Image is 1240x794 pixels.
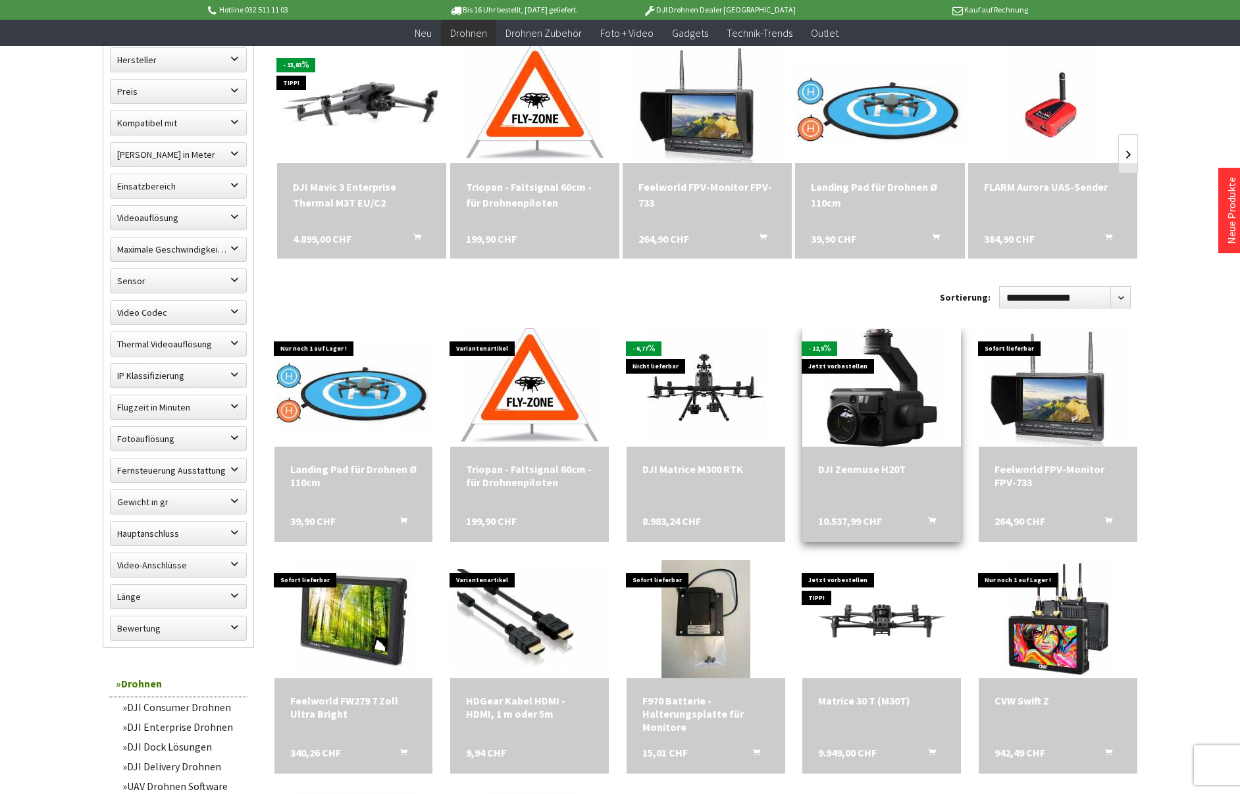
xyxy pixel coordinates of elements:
label: Kompatibel mit [111,111,246,135]
p: Hotline 032 511 11 03 [205,2,411,18]
a: Triopan - Faltsignal 60cm - für Drohnenpiloten 199,90 CHF [466,462,593,489]
img: Landing Pad für Drohnen Ø 110cm [274,346,433,429]
a: DJI Delivery Drohnen [116,757,247,776]
label: Maximale Geschwindigkeit in km/h [111,237,246,261]
img: Feelworld FPV-Monitor FPV-733 [984,328,1132,447]
div: Triopan - Faltsignal 60cm - für Drohnenpiloten [466,179,604,211]
img: Feelworld FPV-Monitor FPV-733 [633,45,781,163]
img: DJI Mavic 3 Enterprise Thermal M3T EU/C2 [277,51,446,157]
div: HDGear Kabel HDMI - HDMI, 1 m oder 5m [466,694,593,720]
img: Triopan - Faltsignal 60cm - für Drohnenpiloten [461,328,598,447]
div: Matrice 30 T (M30T) [818,694,945,707]
div: Triopan - Faltsignal 60cm - für Drohnenpiloten [466,462,593,489]
span: 264,90 CHF [638,231,689,247]
a: DJI Mavic 3 Enterprise Thermal M3T EU/C2 4.899,00 CHF In den Warenkorb [293,179,430,211]
label: Videoauflösung [111,206,246,230]
a: Neu [405,20,441,47]
button: In den Warenkorb [743,231,775,248]
div: CVW Swift Z [995,694,1122,707]
img: HDGear Kabel HDMI - HDMI, 1 m oder 5m [450,569,609,669]
span: Drohnen [450,26,487,39]
img: Triopan - Faltsignal 60cm - für Drohnenpiloten [466,45,604,163]
a: Drohnen Zubehör [496,20,591,47]
a: Landing Pad für Drohnen Ø 110cm 39,90 CHF In den Warenkorb [290,462,417,489]
a: Technik-Trends [717,20,802,47]
a: Landing Pad für Drohnen Ø 110cm 39,90 CHF In den Warenkorb [811,179,948,211]
div: Feelworld FPV-Monitor FPV-733 [638,179,776,211]
a: Gadgets [663,20,717,47]
a: Drohnen [441,20,496,47]
label: Gewicht in gr [111,490,246,514]
img: F970 Batterie - Halterungsplatte für Monitore [661,560,750,678]
span: 9.949,00 CHF [818,746,877,759]
div: Feelworld FW279 7 Zoll Ultra Bright [290,694,417,720]
button: In den Warenkorb [912,746,944,763]
a: Foto + Video [591,20,663,47]
label: Länge [111,585,246,608]
button: In den Warenkorb [1089,231,1120,248]
label: Fotoauflösung [111,427,246,451]
button: In den Warenkorb [912,514,944,532]
div: DJI Mavic 3 Enterprise Thermal M3T EU/C2 [293,179,430,211]
a: DJI Dock Lösungen [116,737,247,757]
a: DJI Consumer Drohnen [116,697,247,717]
span: 199,90 CHF [466,514,517,528]
div: FLARM Aurora UAS-Sender [984,179,1122,195]
span: 264,90 CHF [995,514,1045,528]
button: In den Warenkorb [398,231,429,248]
a: DJI Zenmuse H20T 10.537,99 CHF In den Warenkorb [818,462,945,476]
a: Feelworld FPV-Monitor FPV-733 264,90 CHF In den Warenkorb [638,179,776,211]
label: Einsatzbereich [111,174,246,198]
a: Neue Produkte [1225,177,1238,244]
a: Matrice 30 T (M30T) 9.949,00 CHF In den Warenkorb [818,694,945,707]
a: F970 Batterie - Halterungsplatte für Monitore 15,01 CHF In den Warenkorb [642,694,769,733]
span: 39,90 CHF [290,514,336,528]
span: Gadgets [672,26,708,39]
label: Hersteller [111,48,246,72]
img: DJI Zenmuse H20T [823,328,941,447]
img: CVW Swift Z [1004,560,1112,678]
span: 10.537,99 CHF [818,514,882,528]
span: 199,90 CHF [466,231,517,247]
span: 9,94 CHF [466,746,506,759]
span: Foto + Video [600,26,654,39]
button: In den Warenkorb [736,746,768,763]
button: In den Warenkorb [384,514,415,532]
span: Neu [415,26,432,39]
label: Preis [111,80,246,103]
a: Drohnen [109,670,247,697]
span: 8.983,24 CHF [642,514,701,528]
a: Outlet [802,20,848,47]
div: Feelworld FPV-Monitor FPV-733 [995,462,1122,489]
div: Landing Pad für Drohnen Ø 110cm [811,179,948,211]
div: Landing Pad für Drohnen Ø 110cm [290,462,417,489]
label: Sortierung: [940,287,991,308]
img: Matrice 30 T (M30T) [802,574,961,664]
span: Drohnen Zubehör [505,26,582,39]
img: DJI Matrice M300 RTK [646,328,765,447]
span: 4.899,00 CHF [293,231,351,247]
label: Bewertung [111,616,246,640]
span: 942,49 CHF [995,746,1045,759]
a: Feelworld FPV-Monitor FPV-733 264,90 CHF In den Warenkorb [995,462,1122,489]
div: DJI Zenmuse H20T [818,462,945,476]
button: In den Warenkorb [916,231,948,248]
a: HDGear Kabel HDMI - HDMI, 1 m oder 5m 9,94 CHF [466,694,593,720]
img: Landing Pad für Drohnen Ø 110cm [795,60,964,149]
label: Thermal Videoauflösung [111,332,246,356]
button: In den Warenkorb [384,746,415,763]
p: Kauf auf Rechnung [822,2,1027,18]
div: DJI Matrice M300 RTK [642,462,769,476]
label: Sensor [111,269,246,293]
a: Feelworld FW279 7 Zoll Ultra Bright 340,26 CHF In den Warenkorb [290,694,417,720]
span: 384,90 CHF [984,231,1035,247]
label: Fernsteuerung Ausstattung [111,459,246,482]
span: Technik-Trends [727,26,792,39]
button: In den Warenkorb [1089,514,1120,532]
a: Triopan - Faltsignal 60cm - für Drohnenpiloten 199,90 CHF [466,179,604,211]
span: Outlet [811,26,839,39]
span: 39,90 CHF [811,231,856,247]
label: Maximale Flughöhe in Meter [111,143,246,166]
label: Video-Anschlüsse [111,553,246,577]
a: DJI Enterprise Drohnen [116,717,247,737]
